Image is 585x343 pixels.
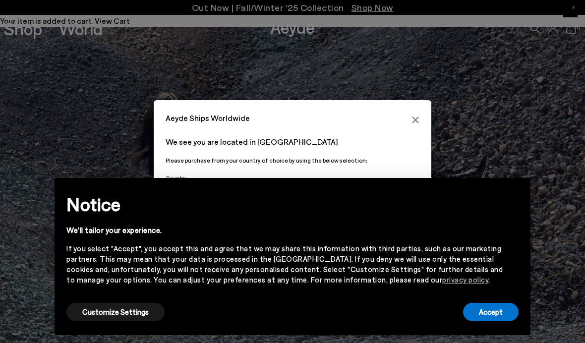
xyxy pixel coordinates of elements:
span: Aeyde Ships Worldwide [166,112,250,124]
h2: Notice [66,191,503,217]
p: Please purchase from your country of choice by using the below selection: [166,156,419,165]
button: Customize Settings [66,303,165,321]
button: Close this notice [503,181,526,205]
div: If you select "Accept", you accept this and agree that we may share this information with third p... [66,243,503,285]
div: We'll tailor your experience. [66,225,503,235]
button: Close [408,112,423,128]
p: We see you are located in [GEOGRAPHIC_DATA] [166,136,419,148]
span: × [511,185,518,200]
button: Accept [463,303,519,321]
a: privacy policy [442,275,488,284]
